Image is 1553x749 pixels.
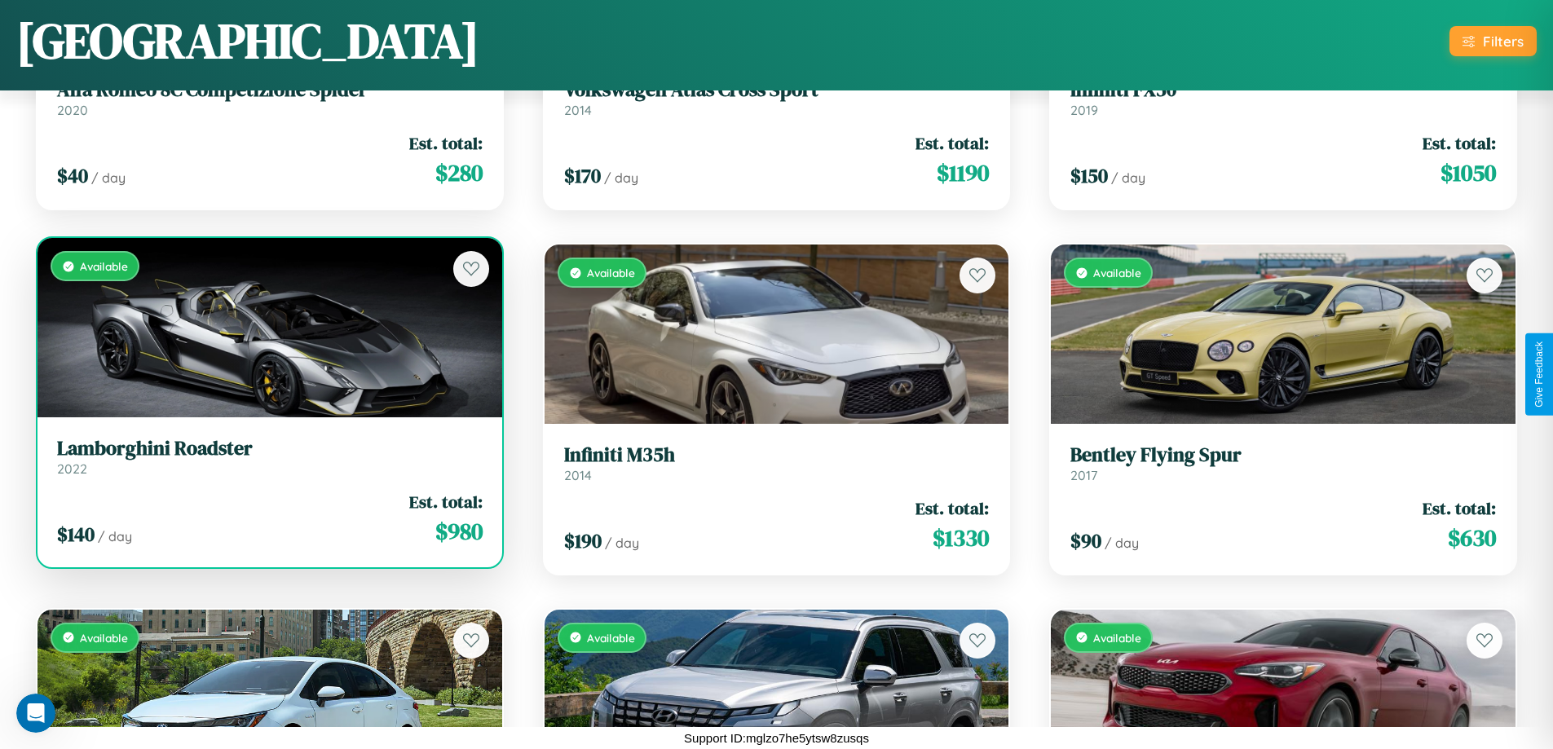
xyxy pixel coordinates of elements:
span: $ 170 [564,162,601,189]
span: 2019 [1070,102,1098,118]
a: Lamborghini Roadster2022 [57,437,483,477]
span: Est. total: [1423,131,1496,155]
h3: Alfa Romeo 8C Competizione Spider [57,78,483,102]
span: $ 1050 [1440,156,1496,189]
span: / day [98,528,132,544]
span: Available [1093,266,1141,280]
h3: Infiniti M35h [564,443,990,467]
span: Est. total: [409,131,483,155]
span: 2014 [564,102,592,118]
h1: [GEOGRAPHIC_DATA] [16,7,479,74]
span: Available [587,631,635,645]
span: Available [80,631,128,645]
h3: Lamborghini Roadster [57,437,483,460]
span: $ 150 [1070,162,1108,189]
div: Give Feedback [1533,341,1545,408]
a: Alfa Romeo 8C Competizione Spider2020 [57,78,483,118]
h3: Bentley Flying Spur [1070,443,1496,467]
span: $ 140 [57,521,95,548]
span: 2020 [57,102,88,118]
span: / day [1111,170,1145,186]
span: $ 190 [564,527,602,554]
span: Est. total: [915,496,989,520]
span: 2014 [564,467,592,483]
span: $ 40 [57,162,88,189]
span: $ 1190 [937,156,989,189]
span: Available [587,266,635,280]
a: Bentley Flying Spur2017 [1070,443,1496,483]
span: 2022 [57,460,87,477]
span: $ 980 [435,515,483,548]
span: 2017 [1070,467,1097,483]
span: Available [80,259,128,273]
p: Support ID: mglzo7he5ytsw8zusqs [684,727,869,749]
button: Filters [1449,26,1537,56]
div: Filters [1483,33,1524,50]
a: Infiniti FX502019 [1070,78,1496,118]
span: / day [1105,535,1139,551]
a: Infiniti M35h2014 [564,443,990,483]
span: / day [604,170,638,186]
a: Volkswagen Atlas Cross Sport2014 [564,78,990,118]
span: $ 280 [435,156,483,189]
h3: Infiniti FX50 [1070,78,1496,102]
span: Est. total: [409,490,483,513]
span: Est. total: [915,131,989,155]
span: Available [1093,631,1141,645]
iframe: Intercom live chat [16,694,55,733]
h3: Volkswagen Atlas Cross Sport [564,78,990,102]
span: $ 90 [1070,527,1101,554]
span: / day [91,170,126,186]
span: $ 1330 [933,522,989,554]
span: Est. total: [1423,496,1496,520]
span: $ 630 [1448,522,1496,554]
span: / day [605,535,639,551]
